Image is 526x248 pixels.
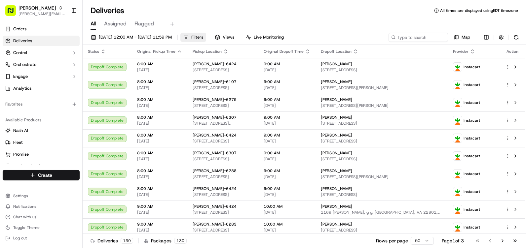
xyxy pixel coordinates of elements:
button: Toggle Theme [3,223,80,232]
button: [PERSON_NAME] [19,5,56,11]
button: [DATE] 12:00 AM - [DATE] 11:59 PM [88,33,175,42]
span: [DATE] [264,121,310,126]
span: [PERSON_NAME]-6424 [193,186,237,191]
span: [STREET_ADDRESS][PERSON_NAME] [321,85,442,90]
span: API Documentation [62,130,106,136]
span: [STREET_ADDRESS] [321,67,442,73]
span: Filters [191,34,203,40]
img: profile_instacart_ahold_partner.png [453,80,462,89]
span: 8:00 AM [137,186,182,191]
div: Action [506,49,519,54]
span: Instacart [464,189,480,194]
span: Nash AI [13,128,28,134]
span: Pylon [66,146,80,151]
span: [PERSON_NAME]-6107 [193,79,237,84]
span: 8:00 AM [137,168,182,173]
span: Instacart [464,136,480,141]
div: 💻 [56,130,61,136]
span: [STREET_ADDRESS] [193,192,253,197]
span: [DATE] [137,85,182,90]
span: Live Monitoring [254,34,284,40]
span: [STREET_ADDRESS] [193,67,253,73]
div: 📗 [7,130,12,136]
span: All times are displayed using EDT timezone [440,8,518,13]
img: Angelique Valdez [7,96,17,107]
span: 9:00 AM [264,79,310,84]
span: [STREET_ADDRESS][PERSON_NAME] [193,156,253,162]
span: Dropoff Location [321,49,352,54]
span: 9:00 AM [264,150,310,156]
span: [STREET_ADDRESS] [321,228,442,233]
span: [STREET_ADDRESS] [193,210,253,215]
span: Flagged [134,20,154,28]
span: [DATE] [264,67,310,73]
span: Instacart [464,100,480,105]
img: profile_instacart_ahold_partner.png [453,187,462,196]
span: [PERSON_NAME]-6424 [193,61,237,67]
span: Deliveries [13,38,32,44]
img: profile_instacart_ahold_partner.png [453,116,462,125]
span: [DATE] [58,102,72,108]
span: [DATE] [137,228,182,233]
span: Promise [13,151,29,157]
span: [PERSON_NAME] [321,204,352,209]
span: [PERSON_NAME]-6307 [193,115,237,120]
span: Log out [13,235,27,241]
button: Promise [3,149,80,160]
span: [PERSON_NAME] [321,222,352,227]
a: Product Catalog [5,163,77,169]
span: [DATE] [137,156,182,162]
a: Nash AI [5,128,77,134]
span: [DATE] [137,139,182,144]
span: [STREET_ADDRESS][PERSON_NAME] [193,121,253,126]
span: Analytics [13,85,31,91]
span: 8:00 AM [137,61,182,67]
span: Instacart [464,82,480,87]
span: [STREET_ADDRESS] [321,192,442,197]
button: Refresh [511,33,521,42]
span: 1169 [PERSON_NAME], g g, [GEOGRAPHIC_DATA], VA 22801, [GEOGRAPHIC_DATA] [321,210,442,215]
a: Promise [5,151,77,157]
span: Instacart [464,225,480,230]
span: [PERSON_NAME]-6275 [193,97,237,102]
a: Powered byPylon [47,145,80,151]
span: Views [223,34,234,40]
span: 9:00 AM [264,168,310,173]
span: Instacart [464,207,480,212]
button: Engage [3,71,80,82]
button: Fleet [3,137,80,148]
span: [STREET_ADDRESS] [193,228,253,233]
button: See all [102,84,120,92]
div: Packages [144,237,187,244]
span: [DATE] [137,103,182,108]
span: [PERSON_NAME][EMAIL_ADDRESS][PERSON_NAME][DOMAIN_NAME] [19,11,66,16]
span: [DATE] [264,85,310,90]
span: 9:00 AM [137,222,182,227]
span: [STREET_ADDRESS] [321,156,442,162]
span: [DATE] [264,210,310,215]
span: Map [462,34,470,40]
img: profile_instacart_ahold_partner.png [453,170,462,178]
span: [DATE] [264,103,310,108]
a: 📗Knowledge Base [4,127,53,139]
div: Page 1 of 3 [442,237,464,244]
span: Instacart [464,171,480,176]
span: Provider [453,49,469,54]
span: Chat with us! [13,214,37,220]
button: Filters [180,33,206,42]
p: Rows per page [376,237,408,244]
input: Got a question? Start typing here... [17,43,119,49]
span: [PERSON_NAME]-6307 [193,150,237,156]
span: [STREET_ADDRESS][PERSON_NAME] [321,103,442,108]
div: Past conversations [7,86,44,91]
span: Pickup Location [193,49,222,54]
span: [STREET_ADDRESS][PERSON_NAME] [321,174,442,179]
div: We're available if you need us! [30,70,91,75]
span: All [91,20,96,28]
span: [STREET_ADDRESS] [321,121,442,126]
button: Product Catalog [3,161,80,171]
button: Settings [3,191,80,201]
img: profile_instacart_ahold_partner.png [453,63,462,71]
span: [PERSON_NAME]-6283 [193,222,237,227]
